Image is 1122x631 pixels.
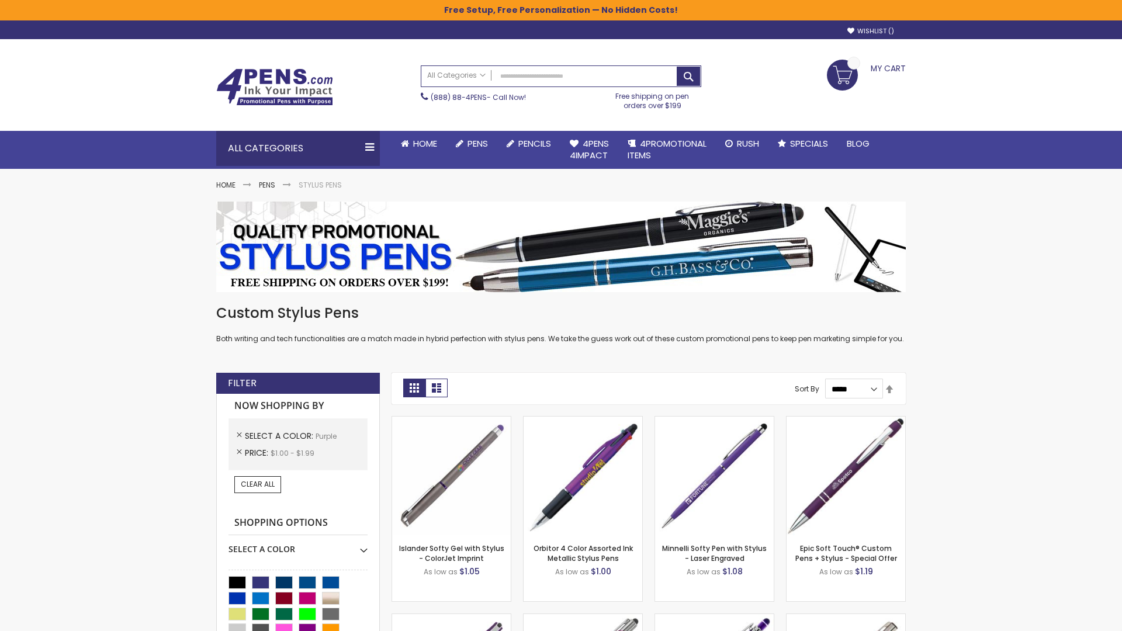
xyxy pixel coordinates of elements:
[392,417,511,535] img: Islander Softy Gel with Stylus - ColorJet Imprint-Purple
[555,567,589,577] span: As low as
[228,394,368,418] strong: Now Shopping by
[299,180,342,190] strong: Stylus Pens
[403,379,425,397] strong: Grid
[259,180,275,190] a: Pens
[216,68,333,106] img: 4Pens Custom Pens and Promotional Products
[216,304,906,323] h1: Custom Stylus Pens
[446,131,497,157] a: Pens
[795,384,819,394] label: Sort By
[524,613,642,623] a: Tres-Chic with Stylus Metal Pen - Standard Laser-Purple
[392,613,511,623] a: Avendale Velvet Touch Stylus Gel Pen-Purple
[459,566,480,577] span: $1.05
[795,543,897,563] a: Epic Soft Touch® Custom Pens + Stylus - Special Offer
[431,92,526,102] span: - Call Now!
[570,137,609,161] span: 4Pens 4impact
[399,543,504,563] a: Islander Softy Gel with Stylus - ColorJet Imprint
[534,543,633,563] a: Orbitor 4 Color Assorted Ink Metallic Stylus Pens
[628,137,707,161] span: 4PROMOTIONAL ITEMS
[768,131,837,157] a: Specials
[787,613,905,623] a: Tres-Chic Touch Pen - Standard Laser-Purple
[837,131,879,157] a: Blog
[787,416,905,426] a: 4P-MS8B-Purple
[737,137,759,150] span: Rush
[392,416,511,426] a: Islander Softy Gel with Stylus - ColorJet Imprint-Purple
[618,131,716,169] a: 4PROMOTIONALITEMS
[722,566,743,577] span: $1.08
[687,567,721,577] span: As low as
[716,131,768,157] a: Rush
[392,131,446,157] a: Home
[228,377,257,390] strong: Filter
[216,131,380,166] div: All Categories
[421,66,491,85] a: All Categories
[216,304,906,344] div: Both writing and tech functionalities are a match made in hybrid perfection with stylus pens. We ...
[855,566,873,577] span: $1.19
[655,416,774,426] a: Minnelli Softy Pen with Stylus - Laser Engraved-Purple
[497,131,560,157] a: Pencils
[228,511,368,536] strong: Shopping Options
[847,137,870,150] span: Blog
[662,543,767,563] a: Minnelli Softy Pen with Stylus - Laser Engraved
[604,87,702,110] div: Free shipping on pen orders over $199
[431,92,487,102] a: (888) 88-4PENS
[427,71,486,80] span: All Categories
[424,567,458,577] span: As low as
[560,131,618,169] a: 4Pens4impact
[271,448,314,458] span: $1.00 - $1.99
[228,535,368,555] div: Select A Color
[655,417,774,535] img: Minnelli Softy Pen with Stylus - Laser Engraved-Purple
[234,476,281,493] a: Clear All
[467,137,488,150] span: Pens
[819,567,853,577] span: As low as
[316,431,337,441] span: Purple
[245,430,316,442] span: Select A Color
[524,417,642,535] img: Orbitor 4 Color Assorted Ink Metallic Stylus Pens-Purple
[524,416,642,426] a: Orbitor 4 Color Assorted Ink Metallic Stylus Pens-Purple
[518,137,551,150] span: Pencils
[591,566,611,577] span: $1.00
[245,447,271,459] span: Price
[216,202,906,292] img: Stylus Pens
[787,417,905,535] img: 4P-MS8B-Purple
[413,137,437,150] span: Home
[847,27,894,36] a: Wishlist
[216,180,236,190] a: Home
[790,137,828,150] span: Specials
[655,613,774,623] a: Phoenix Softy with Stylus Pen - Laser-Purple
[241,479,275,489] span: Clear All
